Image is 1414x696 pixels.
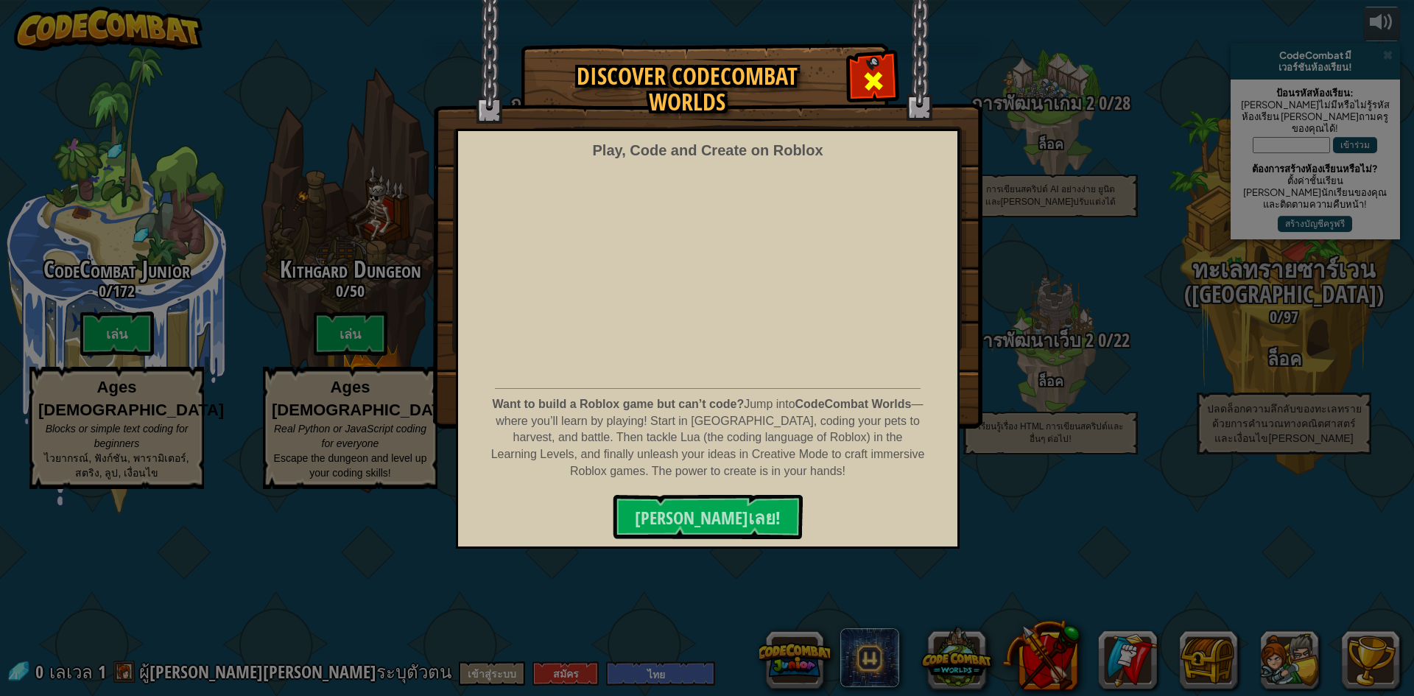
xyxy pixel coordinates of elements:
button: [PERSON_NAME]เลย! [613,495,803,539]
strong: CodeCombat Worlds [795,398,912,410]
span: [PERSON_NAME]เลย! [635,506,781,530]
div: Play, Code and Create on Roblox [592,140,823,161]
strong: Want to build a Roblox game but can’t code? [493,398,745,410]
h1: Discover CodeCombat Worlds [536,63,838,115]
p: Jump into — where you’ll learn by playing! Start in [GEOGRAPHIC_DATA], coding your pets to harves... [490,396,926,480]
